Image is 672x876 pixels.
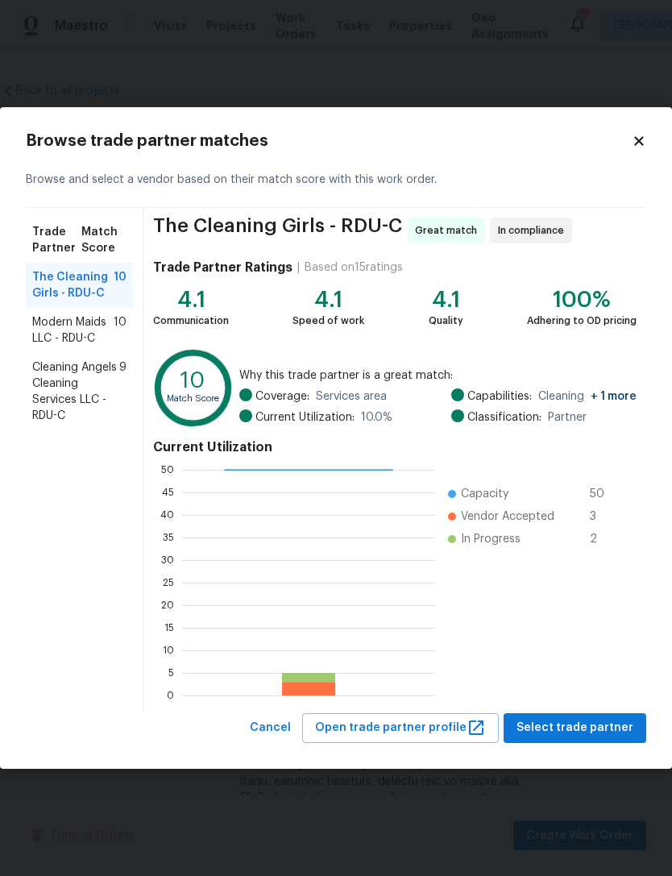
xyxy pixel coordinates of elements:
text: 20 [161,600,174,610]
div: Adhering to OD pricing [527,313,637,329]
button: Select trade partner [504,713,646,743]
span: Current Utilization: [255,409,355,426]
span: Classification: [467,409,541,426]
text: 0 [167,691,174,700]
span: In Progress [461,531,521,547]
button: Open trade partner profile [302,713,499,743]
h4: Trade Partner Ratings [153,259,292,276]
span: Trade Partner [32,224,81,256]
span: 3 [590,509,616,525]
text: 40 [160,510,174,520]
div: Speed of work [292,313,364,329]
text: 5 [168,668,174,678]
span: 10 [114,269,127,301]
span: Select trade partner [516,718,633,738]
div: 100% [527,292,637,308]
text: 10 [180,371,205,392]
span: Open trade partner profile [315,718,486,738]
text: Match Score [167,394,219,403]
span: The Cleaning Girls - RDU-C [153,218,402,243]
div: 4.1 [429,292,463,308]
span: The Cleaning Girls - RDU-C [32,269,114,301]
span: Services area [316,388,387,405]
text: 45 [162,488,174,497]
span: 10 [114,314,127,347]
span: Cleaning [538,388,637,405]
text: 30 [161,555,174,565]
span: Partner [548,409,587,426]
div: Based on 15 ratings [305,259,403,276]
div: Quality [429,313,463,329]
text: 25 [163,578,174,587]
div: 4.1 [153,292,229,308]
h2: Browse trade partner matches [26,133,632,149]
span: 2 [590,531,616,547]
span: Why this trade partner is a great match: [239,367,637,384]
text: 15 [164,623,174,633]
span: Capabilities: [467,388,532,405]
span: Coverage: [255,388,309,405]
span: Cancel [250,718,291,738]
span: Cleaning Angels Cleaning Services LLC - RDU-C [32,359,119,424]
text: 35 [163,533,174,542]
span: In compliance [498,222,570,239]
div: Communication [153,313,229,329]
span: 9 [119,359,127,424]
div: Browse and select a vendor based on their match score with this work order. [26,152,646,208]
span: Modern Maids LLC - RDU-C [32,314,114,347]
div: | [292,259,305,276]
span: Great match [415,222,483,239]
h4: Current Utilization [153,439,637,455]
text: 10 [163,646,174,655]
button: Cancel [243,713,297,743]
span: Capacity [461,486,508,502]
span: 10.0 % [361,409,392,426]
div: 4.1 [292,292,364,308]
text: 50 [161,465,174,475]
span: 50 [590,486,616,502]
span: + 1 more [591,391,637,402]
span: Match Score [81,224,127,256]
span: Vendor Accepted [461,509,554,525]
